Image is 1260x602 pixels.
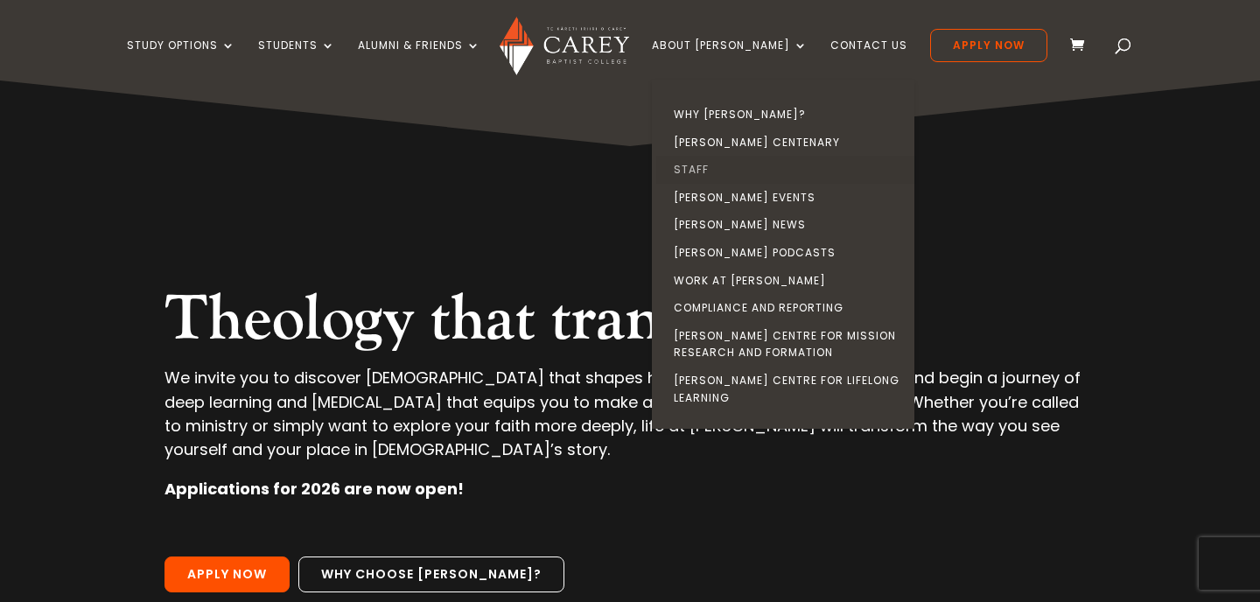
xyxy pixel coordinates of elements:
a: [PERSON_NAME] Events [656,184,919,212]
a: [PERSON_NAME] News [656,211,919,239]
p: We invite you to discover [DEMOGRAPHIC_DATA] that shapes hearts, minds, and communities and begin... [164,366,1095,477]
a: Work at [PERSON_NAME] [656,267,919,295]
img: Carey Baptist College [500,17,628,75]
a: Why choose [PERSON_NAME]? [298,556,564,593]
strong: Applications for 2026 are now open! [164,478,464,500]
a: About [PERSON_NAME] [652,39,808,80]
a: [PERSON_NAME] Centre for Lifelong Learning [656,367,919,411]
a: Students [258,39,335,80]
a: Apply Now [164,556,290,593]
h2: Theology that transforms [164,282,1095,366]
a: Alumni & Friends [358,39,480,80]
a: [PERSON_NAME] Podcasts [656,239,919,267]
a: Contact Us [830,39,907,80]
a: Staff [656,156,919,184]
a: [PERSON_NAME] Centre for Mission Research and Formation [656,322,919,367]
a: Study Options [127,39,235,80]
a: Apply Now [930,29,1047,62]
a: Compliance and Reporting [656,294,919,322]
a: [PERSON_NAME] Centenary [656,129,919,157]
a: Why [PERSON_NAME]? [656,101,919,129]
